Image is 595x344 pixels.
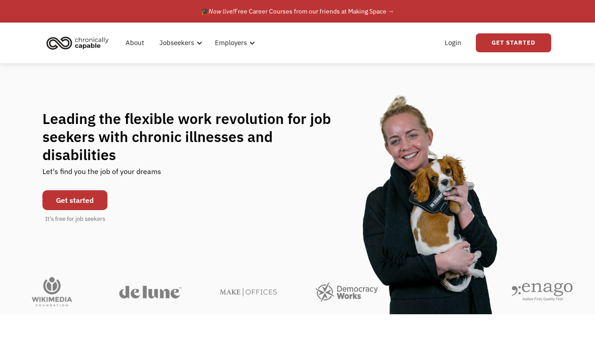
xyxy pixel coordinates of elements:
[42,110,349,164] h1: Leading the flexible work revolution for job seekers with chronic illnesses and disabilities
[201,6,394,17] div: 🎓 Free Career Courses from our friends at Making Space →
[154,28,205,57] div: Jobseekers
[215,37,247,48] div: Employers
[44,33,112,53] img: Chronically Capable logo
[476,33,551,52] a: Get Started
[42,164,161,186] div: Let's find you the job of your dreams
[45,215,105,224] div: It's free for job seekers
[120,28,149,57] a: About
[42,190,107,210] a: Get started
[439,28,467,57] a: Login
[209,28,258,57] div: Employers
[209,7,234,15] em: Now live!
[44,33,116,53] a: home
[159,37,194,48] div: Jobseekers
